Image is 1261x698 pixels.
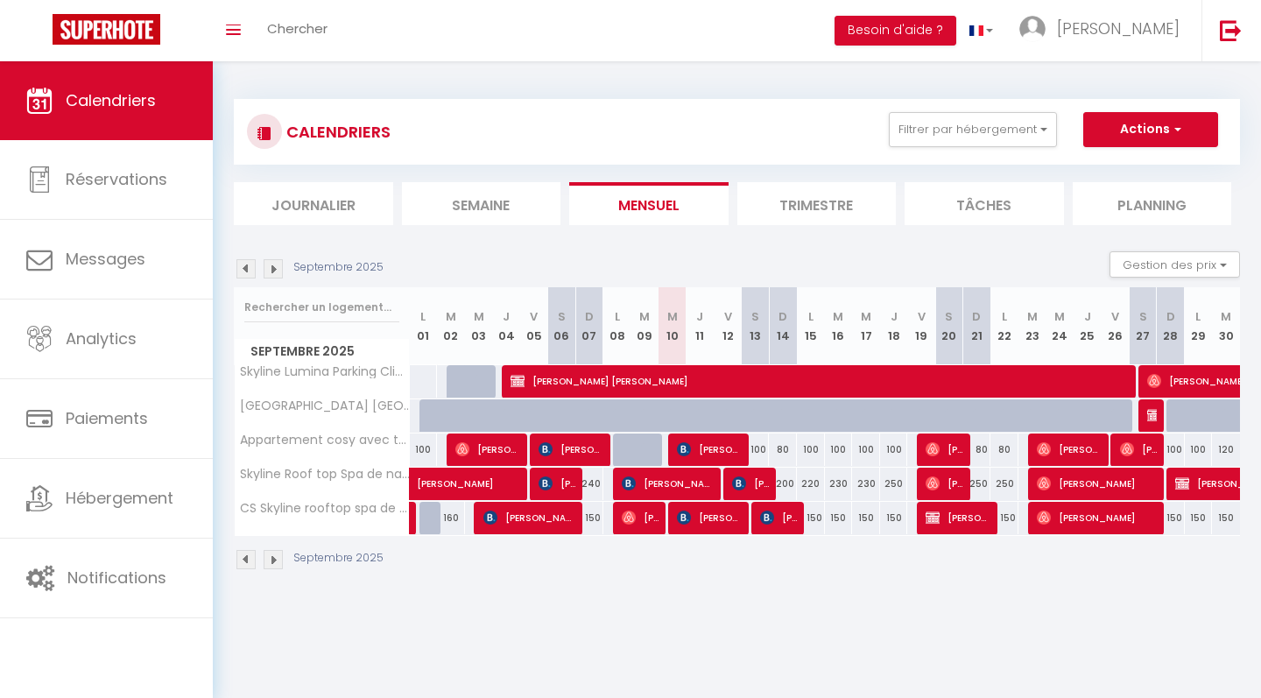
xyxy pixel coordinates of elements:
div: 80 [769,434,797,466]
abbr: J [503,308,510,325]
span: Messages [66,248,145,270]
th: 14 [769,287,797,365]
abbr: V [724,308,732,325]
th: 26 [1102,287,1130,365]
abbr: M [833,308,843,325]
span: Paiements [66,407,148,429]
abbr: D [585,308,594,325]
button: Gestion des prix [1110,251,1240,278]
span: Calendriers [66,89,156,111]
div: 250 [990,468,1018,500]
span: Skyline Lumina Parking Clim Tram [237,365,412,378]
div: 240 [575,468,603,500]
div: 150 [575,502,603,534]
th: 16 [825,287,853,365]
th: 07 [575,287,603,365]
li: Journalier [234,182,393,225]
span: [PERSON_NAME] [PERSON_NAME] [732,467,770,500]
span: [PERSON_NAME] [417,458,578,491]
abbr: M [639,308,650,325]
div: 100 [852,434,880,466]
button: Besoin d'aide ? [835,16,956,46]
abbr: J [1084,308,1091,325]
li: Semaine [402,182,561,225]
div: 80 [963,434,991,466]
abbr: M [667,308,678,325]
abbr: S [1139,308,1147,325]
p: Septembre 2025 [293,550,384,567]
div: 150 [1212,502,1240,534]
th: 08 [603,287,631,365]
th: 03 [465,287,493,365]
abbr: V [918,308,926,325]
div: 230 [852,468,880,500]
img: ... [1019,16,1046,42]
th: 25 [1074,287,1102,365]
div: 100 [825,434,853,466]
th: 19 [907,287,935,365]
span: [PERSON_NAME] [1037,433,1102,466]
span: [GEOGRAPHIC_DATA] [GEOGRAPHIC_DATA] [237,399,412,412]
div: 100 [797,434,825,466]
abbr: M [446,308,456,325]
li: Mensuel [569,182,729,225]
div: 200 [769,468,797,500]
th: 05 [520,287,548,365]
span: Septembre 2025 [235,339,409,364]
th: 24 [1046,287,1074,365]
div: 160 [437,502,465,534]
img: logout [1220,19,1242,41]
span: [PERSON_NAME] [760,501,798,534]
a: [PERSON_NAME] [410,468,438,501]
th: 09 [630,287,659,365]
abbr: D [972,308,981,325]
span: Hébergement [66,487,173,509]
span: [PERSON_NAME] [PERSON_NAME] [926,467,963,500]
div: 150 [797,502,825,534]
abbr: S [751,308,759,325]
abbr: M [861,308,871,325]
th: 18 [880,287,908,365]
abbr: L [808,308,814,325]
span: Skyline Roof top Spa de nage [237,468,412,481]
span: [PERSON_NAME] [622,467,715,500]
th: 12 [714,287,742,365]
li: Trimestre [737,182,897,225]
span: [PERSON_NAME] [677,501,743,534]
div: 120 [1212,434,1240,466]
div: 150 [880,502,908,534]
span: Chercher [267,19,328,38]
abbr: V [1111,308,1119,325]
span: CS Skyline rooftop spa de nage [237,502,412,515]
th: 15 [797,287,825,365]
span: Notifications [67,567,166,589]
div: 150 [852,502,880,534]
abbr: M [474,308,484,325]
abbr: J [696,308,703,325]
span: [PERSON_NAME] [1057,18,1180,39]
div: 150 [825,502,853,534]
abbr: M [1027,308,1038,325]
th: 21 [963,287,991,365]
div: 80 [990,434,1018,466]
div: 100 [880,434,908,466]
th: 20 [935,287,963,365]
abbr: S [945,308,953,325]
th: 23 [1018,287,1046,365]
button: Filtrer par hébergement [889,112,1057,147]
abbr: V [530,308,538,325]
img: Super Booking [53,14,160,45]
span: [PERSON_NAME] [539,433,604,466]
input: Rechercher un logement... [244,292,399,323]
li: Tâches [905,182,1064,225]
th: 06 [548,287,576,365]
th: 27 [1129,287,1157,365]
span: [PERSON_NAME] [622,501,659,534]
abbr: D [778,308,787,325]
span: [PERSON_NAME] [PERSON_NAME] [511,364,1137,398]
div: 100 [1185,434,1213,466]
div: 250 [880,468,908,500]
div: 100 [1157,434,1185,466]
th: 17 [852,287,880,365]
span: [PERSON_NAME] [539,467,576,500]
